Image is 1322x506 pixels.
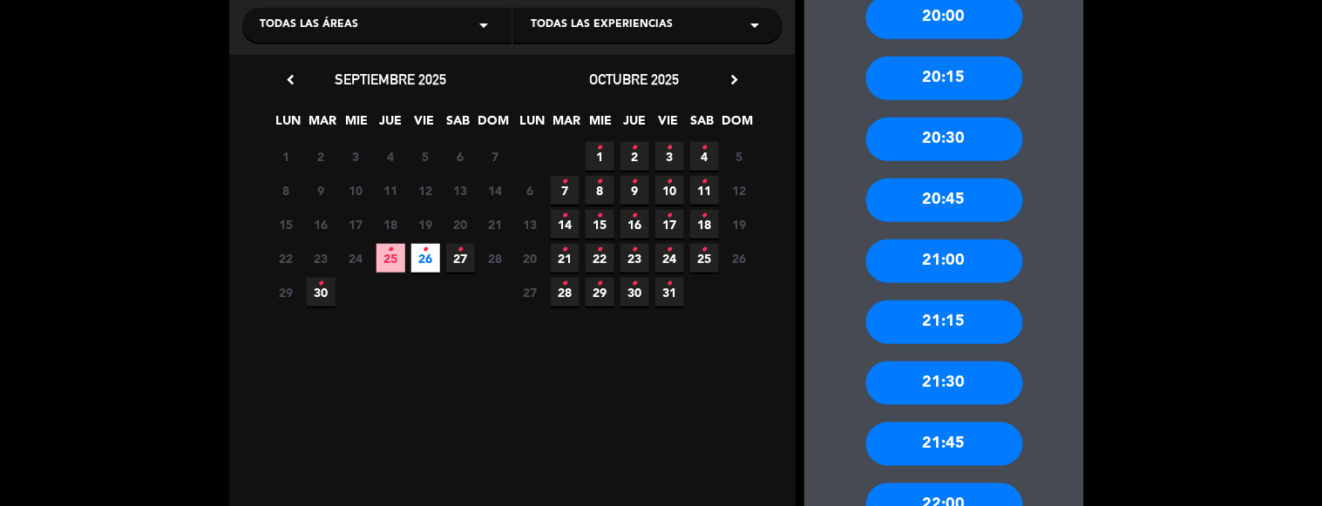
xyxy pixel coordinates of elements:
[690,210,719,239] span: 18
[342,111,371,139] span: MIE
[272,244,301,273] span: 22
[562,270,568,298] i: •
[260,17,358,34] span: Todas las áreas
[446,210,475,239] span: 20
[551,244,580,273] span: 21
[516,244,545,273] span: 20
[516,278,545,307] span: 27
[272,278,301,307] span: 29
[632,270,638,298] i: •
[562,236,568,264] i: •
[272,210,301,239] span: 15
[551,278,580,307] span: 28
[586,142,614,171] span: 1
[562,168,568,196] i: •
[335,71,446,88] span: septiembre 2025
[586,278,614,307] span: 29
[597,236,603,264] i: •
[667,134,673,162] i: •
[655,244,684,273] span: 24
[690,142,719,171] span: 4
[655,176,684,205] span: 10
[866,300,1023,344] div: 21:15
[725,71,743,89] i: chevron_right
[519,111,547,139] span: LUN
[307,176,336,205] span: 9
[722,111,751,139] span: DOM
[281,71,300,89] i: chevron_left
[632,236,638,264] i: •
[702,134,708,162] i: •
[308,111,337,139] span: MAR
[688,111,717,139] span: SAB
[307,244,336,273] span: 23
[342,210,370,239] span: 17
[516,210,545,239] span: 13
[620,210,649,239] span: 16
[866,179,1023,222] div: 20:45
[632,168,638,196] i: •
[376,210,405,239] span: 18
[586,244,614,273] span: 22
[411,142,440,171] span: 5
[702,168,708,196] i: •
[481,210,510,239] span: 21
[725,244,754,273] span: 26
[620,278,649,307] span: 30
[446,176,475,205] span: 13
[478,111,507,139] span: DOM
[473,15,494,36] i: arrow_drop_down
[620,176,649,205] span: 9
[481,244,510,273] span: 28
[376,111,405,139] span: JUE
[307,278,336,307] span: 30
[481,142,510,171] span: 7
[597,270,603,298] i: •
[272,176,301,205] span: 8
[866,57,1023,100] div: 20:15
[516,176,545,205] span: 6
[725,210,754,239] span: 19
[690,244,719,273] span: 25
[411,176,440,205] span: 12
[655,210,684,239] span: 17
[318,270,324,298] i: •
[667,270,673,298] i: •
[620,244,649,273] span: 23
[411,210,440,239] span: 19
[620,142,649,171] span: 2
[307,142,336,171] span: 2
[667,202,673,230] i: •
[376,176,405,205] span: 11
[632,202,638,230] i: •
[654,111,683,139] span: VIE
[632,134,638,162] i: •
[655,142,684,171] span: 3
[458,236,464,264] i: •
[272,142,301,171] span: 1
[866,361,1023,405] div: 21:30
[551,210,580,239] span: 14
[275,111,303,139] span: LUN
[376,244,405,273] span: 25
[562,202,568,230] i: •
[655,278,684,307] span: 31
[667,168,673,196] i: •
[388,236,394,264] i: •
[866,240,1023,283] div: 21:00
[411,244,440,273] span: 26
[307,210,336,239] span: 16
[423,236,429,264] i: •
[481,176,510,205] span: 14
[690,176,719,205] span: 11
[744,15,765,36] i: arrow_drop_down
[531,17,673,34] span: Todas las experiencias
[586,111,615,139] span: MIE
[444,111,473,139] span: SAB
[620,111,649,139] span: JUE
[866,118,1023,161] div: 20:30
[725,142,754,171] span: 5
[725,176,754,205] span: 12
[446,142,475,171] span: 6
[597,202,603,230] i: •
